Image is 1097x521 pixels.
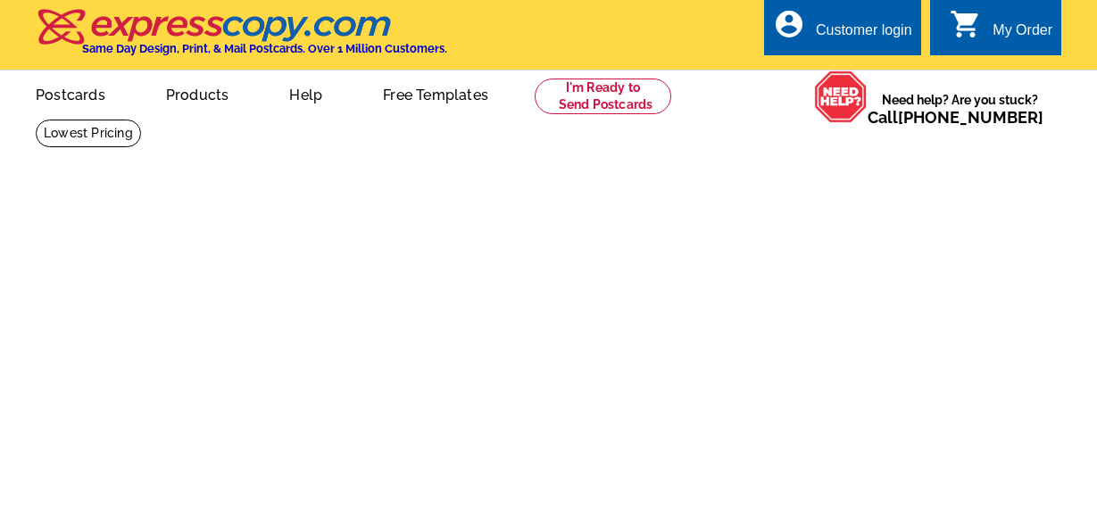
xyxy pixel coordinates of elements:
i: account_circle [773,8,805,40]
a: Help [261,72,351,114]
span: Need help? Are you stuck? [868,91,1052,127]
h4: Same Day Design, Print, & Mail Postcards. Over 1 Million Customers. [82,42,447,55]
a: Products [137,72,258,114]
a: Postcards [7,72,134,114]
div: My Order [993,22,1052,47]
a: account_circle Customer login [773,20,912,42]
img: help [814,70,868,123]
span: Call [868,108,1043,127]
a: shopping_cart My Order [950,20,1052,42]
a: Same Day Design, Print, & Mail Postcards. Over 1 Million Customers. [36,21,447,55]
a: [PHONE_NUMBER] [898,108,1043,127]
div: Customer login [816,22,912,47]
a: Free Templates [354,72,517,114]
i: shopping_cart [950,8,982,40]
